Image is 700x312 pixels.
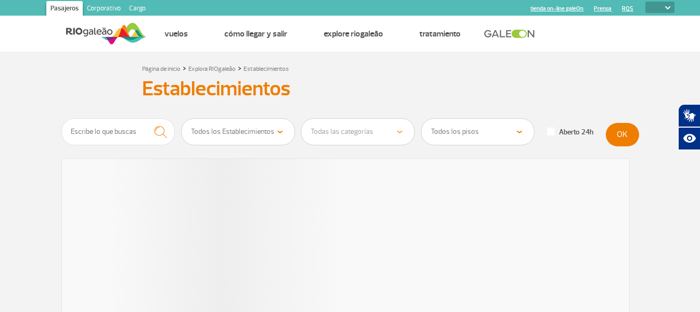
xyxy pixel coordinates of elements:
[244,65,289,73] a: Establecimientos
[188,65,236,73] a: Explora RIOgaleão
[622,5,633,12] a: RQS
[547,128,593,137] label: Aberto 24h
[238,62,241,74] a: >
[83,1,125,18] a: Corporativo
[142,80,558,97] h1: Establecimientos
[678,104,700,150] div: Plugin de acessibilidade da Hand Talk.
[125,1,150,18] a: Cargo
[678,127,700,150] button: Abrir recursos assistivos.
[224,29,287,39] a: Cómo llegar y salir
[142,65,181,73] a: Página de inicio
[594,5,612,12] a: Prensa
[606,123,639,146] button: OK
[530,5,583,12] a: tienda on-line galeOn
[164,29,188,39] a: Vuelos
[678,104,700,127] button: Abrir tradutor de língua de sinais.
[183,62,186,74] a: >
[61,118,175,145] input: Escribe lo que buscas
[324,29,383,39] a: Explore RIOgaleão
[419,29,461,39] a: Tratamiento
[46,1,83,18] a: Pasajeros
